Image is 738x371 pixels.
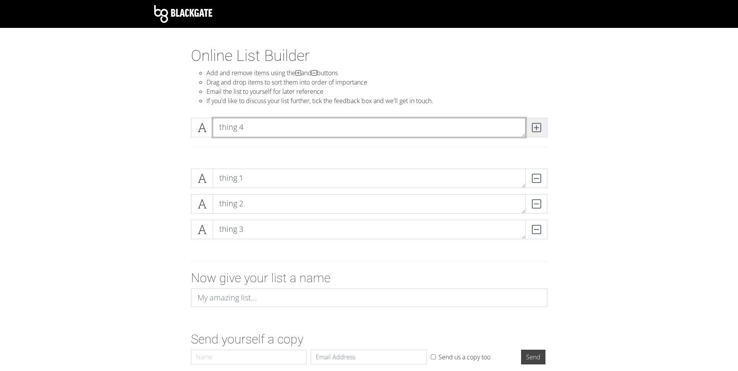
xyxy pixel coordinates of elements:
[191,271,547,285] h2: Now give your list a name
[206,78,547,87] li: Drag and drop items to sort them into order of importance
[206,87,547,96] li: Email the list to yourself for later reference
[439,352,490,362] label: Send us a copy too
[154,5,212,23] img: Blackgate
[521,350,545,364] input: Send
[191,288,547,307] input: My amazing list...
[191,350,307,364] input: Name
[191,332,547,347] h2: Send yourself a copy
[206,96,547,105] li: If you'd like to discuss your list further, tick the feedback box and we'll get in touch.
[191,47,547,65] h1: Online List Builder
[311,350,427,364] input: Email Address
[206,68,547,78] li: Add and remove items using the and buttons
